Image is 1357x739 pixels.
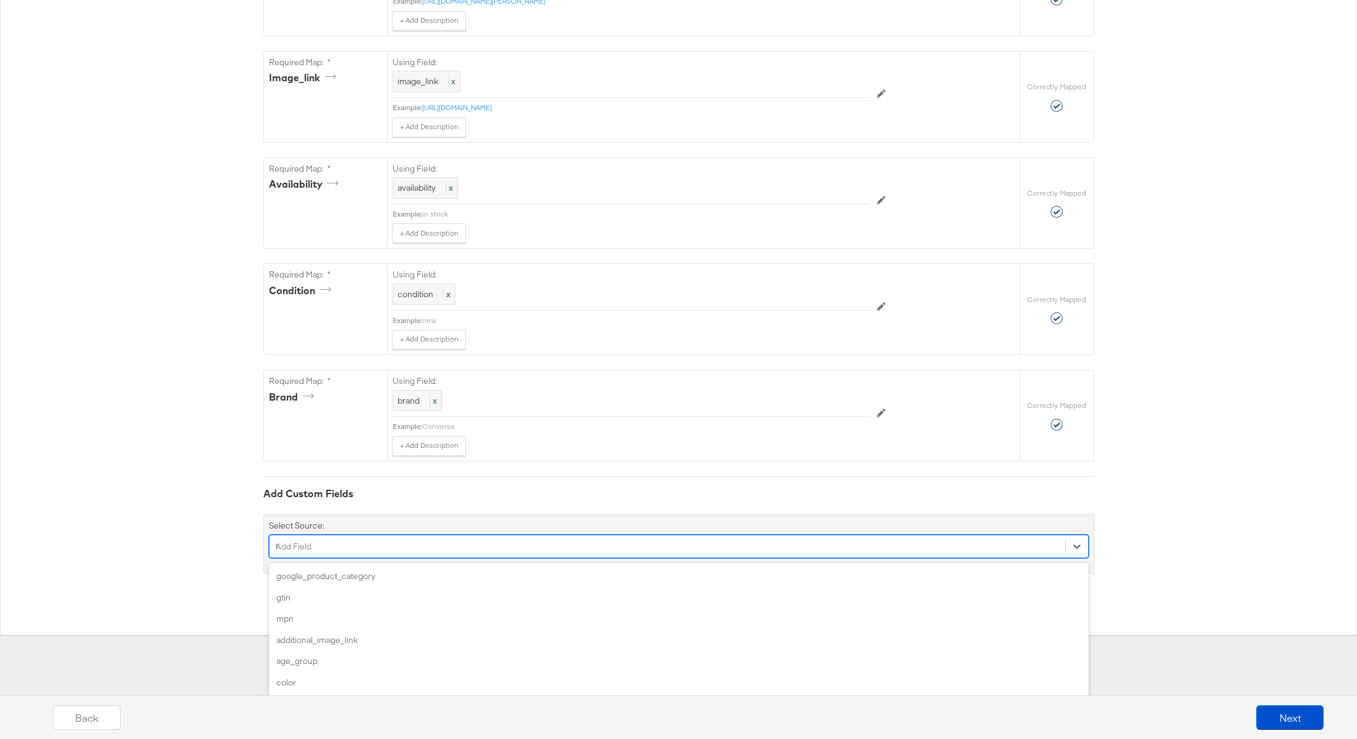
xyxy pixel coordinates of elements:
span: x [430,395,437,406]
label: Correctly Mapped [1027,401,1086,410]
label: Required Map: * [269,375,382,387]
div: Add Custom Fields [263,487,1094,501]
label: Using Field: [393,57,870,68]
label: Using Field: [393,375,870,387]
label: Correctly Mapped [1027,295,1086,305]
label: Correctly Mapped [1027,188,1086,198]
button: + Add Description [393,11,466,31]
div: Example: [393,316,422,326]
a: [URL][DOMAIN_NAME] [422,103,492,112]
button: + Add Description [393,118,466,137]
label: Select Source: [269,520,324,532]
div: condition [269,284,335,298]
span: condition [398,289,433,300]
div: additional_image_link [269,629,1089,651]
div: gtin [269,587,1089,609]
div: image_link [269,71,340,85]
span: x [443,289,450,300]
div: Example: [393,421,422,431]
div: new [422,316,870,326]
label: Required Map: * [269,163,382,175]
button: + Add Description [393,436,466,456]
label: Required Map: * [269,57,382,68]
span: x [446,182,453,193]
div: age_group [269,650,1089,672]
label: Correctly Mapped [1027,82,1086,92]
div: Add Field [276,541,311,553]
button: Back [53,705,121,730]
label: Using Field: [393,163,870,175]
div: Example: [393,103,422,113]
div: Example: [393,209,422,219]
div: color [269,672,1089,693]
div: Converse [422,421,870,431]
button: Next [1256,705,1324,730]
span: image_link [398,76,438,87]
div: availability [269,177,343,191]
div: mpn [269,608,1089,629]
label: Required Map: * [269,269,382,281]
div: google_product_category [269,565,1089,587]
span: availability [398,182,436,193]
span: x [448,76,455,87]
label: Using Field: [393,269,870,281]
div: brand [269,390,318,404]
button: + Add Description [393,330,466,350]
button: + Add Description [393,223,466,243]
span: brand [398,395,420,406]
div: in stock [422,209,870,219]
